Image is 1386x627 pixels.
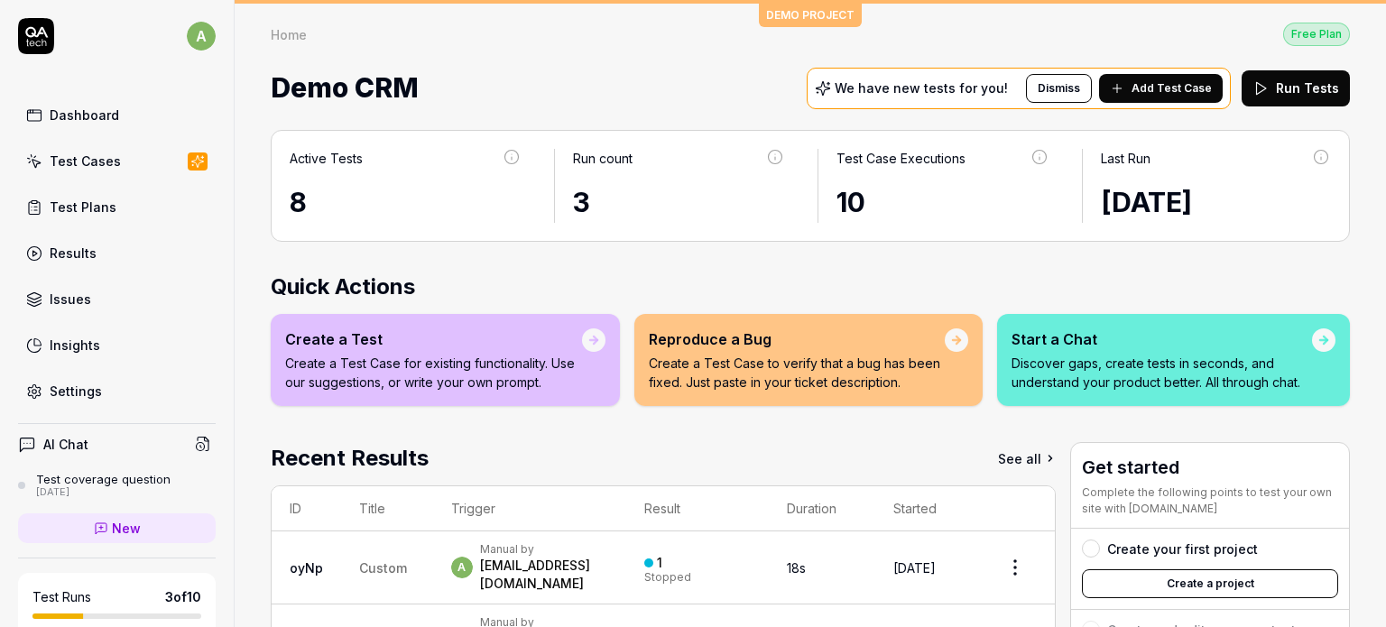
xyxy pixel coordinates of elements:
th: Duration [769,486,875,531]
div: Test Plans [50,198,116,217]
div: Dashboard [50,106,119,124]
p: Create a Test Case to verify that a bug has been fixed. Just paste in your ticket description. [649,354,945,392]
h4: AI Chat [43,435,88,454]
button: Create a project [1082,569,1338,598]
a: Issues [18,281,216,317]
div: 8 [290,182,522,223]
span: a [451,557,473,578]
div: Active Tests [290,149,363,168]
div: Issues [50,290,91,309]
span: Demo CRM [271,64,419,112]
div: Start a Chat [1012,328,1312,350]
div: Create your first project [1107,539,1258,558]
button: Dismiss [1026,74,1092,103]
button: Add Test Case [1099,74,1223,103]
p: We have new tests for you! [835,82,1008,95]
div: Test coverage question [36,472,171,486]
th: ID [272,486,341,531]
div: Complete the following points to test your own site with [DOMAIN_NAME] [1082,484,1338,517]
div: Insights [50,336,100,355]
div: Last Run [1101,149,1150,168]
a: Settings [18,373,216,409]
div: Test Cases [50,152,121,171]
span: Add Test Case [1132,80,1212,97]
div: Test Case Executions [836,149,966,168]
time: [DATE] [893,560,936,576]
th: Started [875,486,975,531]
div: Create a Test [285,328,582,350]
time: 18s [787,560,806,576]
div: Settings [50,382,102,401]
h2: Quick Actions [271,271,1350,303]
th: Title [341,486,433,531]
div: Free Plan [1283,23,1350,46]
h2: Recent Results [271,442,429,475]
a: Insights [18,327,216,363]
button: Run Tests [1242,70,1350,106]
span: New [112,519,141,538]
a: Results [18,235,216,271]
div: Reproduce a Bug [649,328,945,350]
a: Test coverage question[DATE] [18,472,216,499]
span: 3 of 10 [165,587,201,606]
span: Custom [359,560,407,576]
h5: Test Runs [32,589,91,605]
div: Run count [573,149,633,168]
button: a [187,18,216,54]
a: oyNp [290,560,323,576]
a: See all [998,442,1056,475]
div: Manual by [480,542,608,557]
a: Test Cases [18,143,216,179]
div: 10 [836,182,1049,223]
h3: Get started [1082,454,1338,481]
a: New [18,513,216,543]
div: Results [50,244,97,263]
div: Home [271,25,307,43]
th: Trigger [433,486,626,531]
button: Free Plan [1283,22,1350,46]
p: Create a Test Case for existing functionality. Use our suggestions, or write your own prompt. [285,354,582,392]
span: a [187,22,216,51]
div: 3 [573,182,786,223]
a: Test Plans [18,189,216,225]
div: Stopped [644,572,691,583]
th: Result [626,486,770,531]
div: 1 [657,555,662,571]
div: [DATE] [36,486,171,499]
a: Dashboard [18,97,216,133]
p: Discover gaps, create tests in seconds, and understand your product better. All through chat. [1012,354,1312,392]
div: [EMAIL_ADDRESS][DOMAIN_NAME] [480,557,608,593]
time: [DATE] [1101,186,1192,218]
